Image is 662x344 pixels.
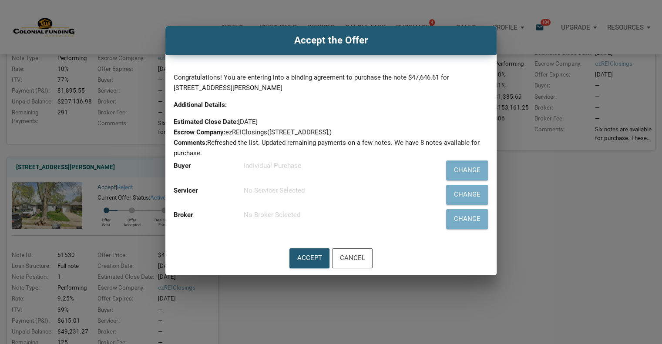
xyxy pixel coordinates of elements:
h4: Accept the Offer [172,33,490,48]
label: Broker [174,211,193,219]
p: Congratulations! You are entering into a binding agreement to purchase the note $47,646.61 for [S... [174,72,488,93]
button: Change [446,209,488,229]
div: No Broker Selected [244,210,424,220]
div: No Servicer Selected [244,185,424,196]
div: Change [454,165,480,177]
span: [DATE] [174,118,258,126]
button: Change [446,185,488,205]
button: Accept [289,248,329,268]
span: ezREIClosings [174,128,332,136]
div: Change [454,189,480,201]
span: ([STREET_ADDRESS],) [267,128,332,136]
div: Individual Purchase [244,160,424,171]
div: Change [454,214,480,225]
button: Cancel [332,248,373,268]
button: Change [446,160,488,180]
span: Refreshed the list. Updated remaining payments on a few notes. We have 8 notes available for purc... [174,139,480,157]
label: Buyer [174,162,191,170]
b: Estimated Close Date: [174,118,238,126]
b: Escrow Company: [174,128,225,136]
div: Accept [297,253,322,264]
p: Additional Details: [174,100,488,110]
div: Cancel [339,253,365,264]
label: Servicer [174,187,198,194]
b: Comments: [174,139,207,147]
